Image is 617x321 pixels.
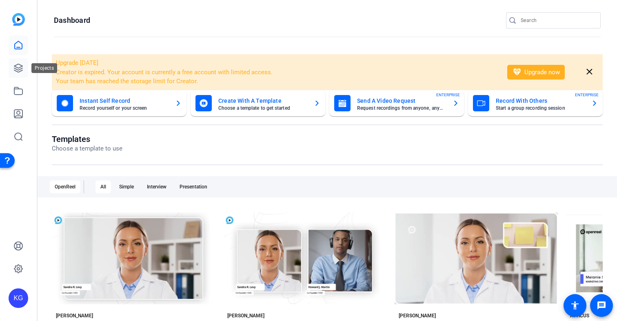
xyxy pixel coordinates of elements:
[52,144,122,153] p: Choose a template to use
[56,77,497,86] li: Your team has reached the storage limit for Creator.
[56,59,98,66] span: Upgrade [DATE]
[52,90,186,116] button: Instant Self RecordRecord yourself or your screen
[50,180,80,193] div: OpenReel
[357,106,446,111] mat-card-subtitle: Request recordings from anyone, anywhere
[507,65,565,80] button: Upgrade now
[31,63,57,73] div: Projects
[584,67,595,77] mat-icon: close
[56,68,497,77] li: Creator is expired. Your account is currently a free account with limited access.
[329,90,464,116] button: Send A Video RequestRequest recordings from anyone, anywhereENTERPRISE
[80,106,169,111] mat-card-subtitle: Record yourself or your screen
[218,106,307,111] mat-card-subtitle: Choose a template to get started
[218,96,307,106] mat-card-title: Create With A Template
[575,92,599,98] span: ENTERPRISE
[496,106,585,111] mat-card-subtitle: Start a group recording session
[9,288,28,308] div: KG
[52,134,122,144] h1: Templates
[357,96,446,106] mat-card-title: Send A Video Request
[570,301,580,310] mat-icon: accessibility
[80,96,169,106] mat-card-title: Instant Self Record
[191,90,325,116] button: Create With A TemplateChoose a template to get started
[227,312,264,319] div: [PERSON_NAME]
[114,180,139,193] div: Simple
[496,96,585,106] mat-card-title: Record With Others
[468,90,603,116] button: Record With OthersStart a group recording sessionENTERPRISE
[95,180,111,193] div: All
[54,15,90,25] h1: Dashboard
[399,312,436,319] div: [PERSON_NAME]
[512,67,522,77] mat-icon: diamond
[56,312,93,319] div: [PERSON_NAME]
[175,180,212,193] div: Presentation
[142,180,171,193] div: Interview
[12,13,25,26] img: blue-gradient.svg
[521,15,594,25] input: Search
[436,92,460,98] span: ENTERPRISE
[597,301,606,310] mat-icon: message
